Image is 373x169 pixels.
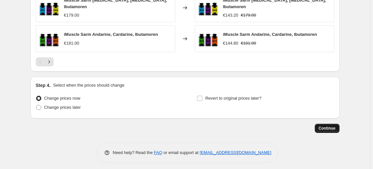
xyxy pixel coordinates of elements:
span: Change prices later [44,105,81,110]
div: €181.00 [64,40,79,47]
button: Continue [315,124,340,133]
span: Continue [319,126,336,131]
p: Select when the prices should change [53,82,124,89]
span: iMuscle Sarm Andarine, Cardarine, Ibutamoren [64,32,158,37]
div: €143.20 [223,12,238,19]
button: Next [45,57,54,66]
strike: €181.00 [241,40,256,47]
strike: €179.00 [241,12,256,19]
img: Combo-11_80x.jpg [39,29,59,49]
span: Need help? Read the [113,150,154,155]
span: or email support at [162,150,200,155]
span: Revert to original prices later? [205,96,261,101]
nav: Pagination [36,57,54,66]
a: [EMAIL_ADDRESS][DOMAIN_NAME] [200,150,271,155]
span: Change prices now [44,96,80,101]
div: €179.00 [64,12,79,19]
img: Combo-11_80x.jpg [198,29,218,49]
h2: Step 4. [36,82,51,89]
span: iMuscle Sarm Andarine, Cardarine, Ibutamoren [223,32,317,37]
div: €144.80 [223,40,238,47]
a: FAQ [154,150,162,155]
